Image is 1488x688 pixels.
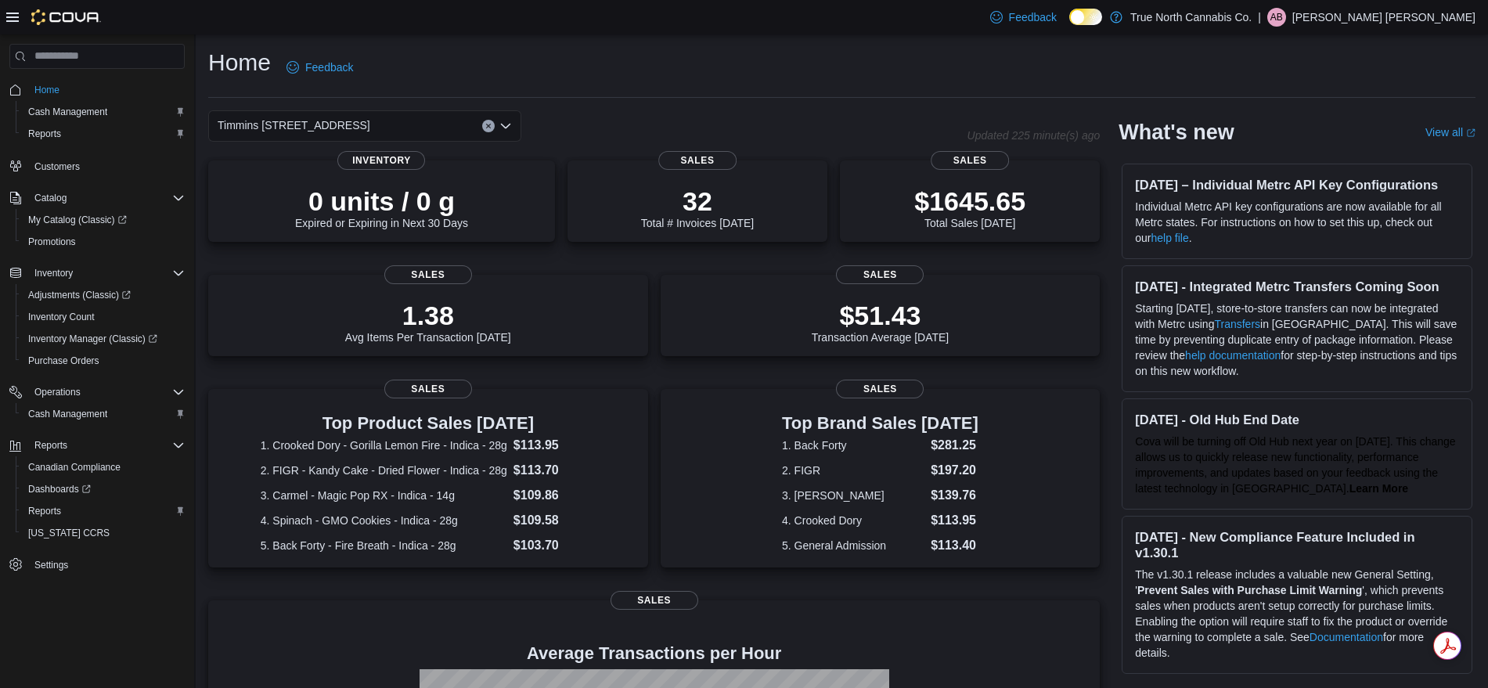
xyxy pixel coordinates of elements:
[22,405,113,423] a: Cash Management
[782,414,978,433] h3: Top Brand Sales [DATE]
[22,524,116,542] a: [US_STATE] CCRS
[22,232,82,251] a: Promotions
[1425,126,1475,139] a: View allExternal link
[28,383,87,402] button: Operations
[208,47,271,78] h1: Home
[28,156,185,175] span: Customers
[984,2,1063,33] a: Feedback
[22,286,137,304] a: Adjustments (Classic)
[914,186,1025,229] div: Total Sales [DATE]
[28,556,74,575] a: Settings
[1069,25,1070,26] span: Dark Mode
[22,124,67,143] a: Reports
[34,160,80,173] span: Customers
[305,59,353,75] span: Feedback
[1009,9,1057,25] span: Feedback
[482,120,495,132] button: Clear input
[658,151,737,170] span: Sales
[28,355,99,367] span: Purchase Orders
[28,157,86,176] a: Customers
[22,286,185,304] span: Adjustments (Classic)
[28,189,73,207] button: Catalog
[3,262,191,284] button: Inventory
[3,434,191,456] button: Reports
[28,333,157,345] span: Inventory Manager (Classic)
[499,120,512,132] button: Open list of options
[782,488,924,503] dt: 3. [PERSON_NAME]
[22,524,185,542] span: Washington CCRS
[1349,482,1408,495] a: Learn More
[22,502,67,521] a: Reports
[34,439,67,452] span: Reports
[22,211,185,229] span: My Catalog (Classic)
[22,351,185,370] span: Purchase Orders
[931,151,1009,170] span: Sales
[1135,177,1459,193] h3: [DATE] – Individual Metrc API Key Configurations
[22,103,113,121] a: Cash Management
[22,405,185,423] span: Cash Management
[1135,567,1459,661] p: The v1.30.1 release includes a valuable new General Setting, ' ', which prevents sales when produ...
[16,231,191,253] button: Promotions
[22,480,185,499] span: Dashboards
[28,80,185,99] span: Home
[28,383,185,402] span: Operations
[513,486,596,505] dd: $109.86
[3,78,191,101] button: Home
[16,350,191,372] button: Purchase Orders
[28,436,74,455] button: Reports
[384,265,472,284] span: Sales
[261,463,507,478] dt: 2. FIGR - Kandy Cake - Dried Flower - Indica - 28g
[28,264,79,283] button: Inventory
[261,513,507,528] dt: 4. Spinach - GMO Cookies - Indica - 28g
[22,458,127,477] a: Canadian Compliance
[28,264,185,283] span: Inventory
[1135,435,1455,495] span: Cova will be turning off Old Hub next year on [DATE]. This change allows us to quickly release ne...
[28,483,91,495] span: Dashboards
[812,300,949,344] div: Transaction Average [DATE]
[931,536,978,555] dd: $113.40
[1135,199,1459,246] p: Individual Metrc API key configurations are now available for all Metrc states. For instructions ...
[345,300,511,331] p: 1.38
[221,644,1087,663] h4: Average Transactions per Hour
[28,436,185,455] span: Reports
[34,386,81,398] span: Operations
[931,486,978,505] dd: $139.76
[337,151,425,170] span: Inventory
[16,500,191,522] button: Reports
[931,461,978,480] dd: $197.20
[22,103,185,121] span: Cash Management
[295,186,468,217] p: 0 units / 0 g
[513,536,596,555] dd: $103.70
[28,461,121,474] span: Canadian Compliance
[1466,128,1475,138] svg: External link
[261,414,596,433] h3: Top Product Sales [DATE]
[22,308,185,326] span: Inventory Count
[1137,584,1362,596] strong: Prevent Sales with Purchase Limit Warning
[836,380,924,398] span: Sales
[261,438,507,453] dt: 1. Crooked Dory - Gorilla Lemon Fire - Indica - 28g
[28,236,76,248] span: Promotions
[295,186,468,229] div: Expired or Expiring in Next 30 Days
[22,330,185,348] span: Inventory Manager (Classic)
[931,436,978,455] dd: $281.25
[28,189,185,207] span: Catalog
[261,488,507,503] dt: 3. Carmel - Magic Pop RX - Indica - 14g
[3,154,191,177] button: Customers
[1267,8,1286,27] div: Austen Bourgon
[782,513,924,528] dt: 4. Crooked Dory
[28,505,61,517] span: Reports
[16,123,191,145] button: Reports
[9,72,185,617] nav: Complex example
[782,538,924,553] dt: 5. General Admission
[28,81,66,99] a: Home
[513,436,596,455] dd: $113.95
[22,480,97,499] a: Dashboards
[28,527,110,539] span: [US_STATE] CCRS
[1292,8,1475,27] p: [PERSON_NAME] [PERSON_NAME]
[16,478,191,500] a: Dashboards
[641,186,754,229] div: Total # Invoices [DATE]
[931,511,978,530] dd: $113.95
[1258,8,1261,27] p: |
[22,458,185,477] span: Canadian Compliance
